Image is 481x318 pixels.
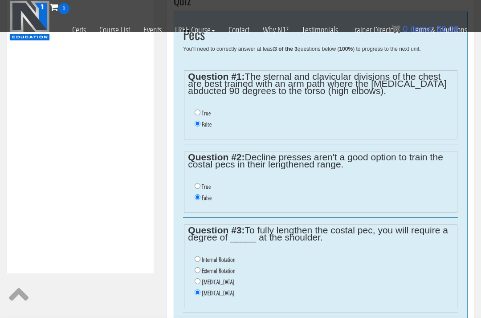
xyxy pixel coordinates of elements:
[202,256,236,263] label: Internal Rotation
[222,14,256,45] a: Contact
[202,121,212,128] label: False
[405,14,474,45] a: Terms & Conditions
[168,14,222,45] a: FREE Course
[391,24,400,33] img: icon11.png
[65,14,93,45] a: Certs
[256,14,295,45] a: Why N1?
[188,227,453,241] legend: To fully lengthen the costal pec, you will require a degree of _____ at the shoulder.
[188,71,245,82] strong: Question #1:
[137,14,168,45] a: Events
[339,46,353,52] b: 100%
[9,0,50,41] img: n1-education
[295,14,345,45] a: Testimonials
[202,110,211,117] label: True
[202,289,234,297] label: [MEDICAL_DATA]
[58,3,69,14] span: 0
[274,46,298,52] b: 3 of the 3
[202,278,234,285] label: [MEDICAL_DATA]
[391,24,459,34] a: 0 items: $0.00
[403,24,408,34] span: 0
[436,24,459,34] bdi: 0.00
[50,1,69,13] a: 0
[345,14,405,45] a: Trainer Directory
[188,152,245,162] strong: Question #2:
[188,154,453,168] legend: Decline presses aren't a good option to train the costal pecs in their lengthened range.
[188,225,245,235] strong: Question #3:
[183,46,458,52] div: You’ll need to correctly answer at least questions below ( ) to progress to the next unit.
[202,267,236,274] label: External Rotation
[202,194,212,201] label: False
[202,183,211,190] label: True
[93,14,137,45] a: Course List
[436,24,441,34] span: $
[410,24,434,34] span: items:
[188,73,453,94] legend: The sternal and clavicular divisions of the chest are best trained with an arm path where the [ME...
